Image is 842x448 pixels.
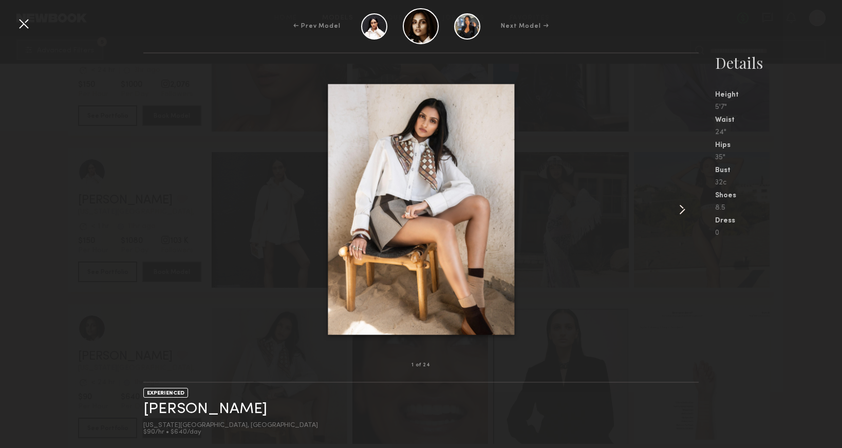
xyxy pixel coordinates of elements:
div: Next Model → [501,22,549,31]
div: Bust [715,167,842,174]
div: 5'7" [715,104,842,111]
div: 1 of 24 [411,363,430,368]
div: 24" [715,129,842,136]
div: 35" [715,154,842,161]
div: Dress [715,217,842,225]
div: Details [715,52,842,73]
div: Hips [715,142,842,149]
div: [US_STATE][GEOGRAPHIC_DATA], [GEOGRAPHIC_DATA] [143,422,318,429]
a: [PERSON_NAME] [143,401,267,417]
div: 0 [715,230,842,237]
div: Shoes [715,192,842,199]
div: Height [715,91,842,99]
div: 8.5 [715,204,842,212]
div: ← Prev Model [293,22,341,31]
div: $90/hr • $640/day [143,429,318,436]
div: EXPERIENCED [143,388,188,398]
div: Waist [715,117,842,124]
div: 32c [715,179,842,186]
